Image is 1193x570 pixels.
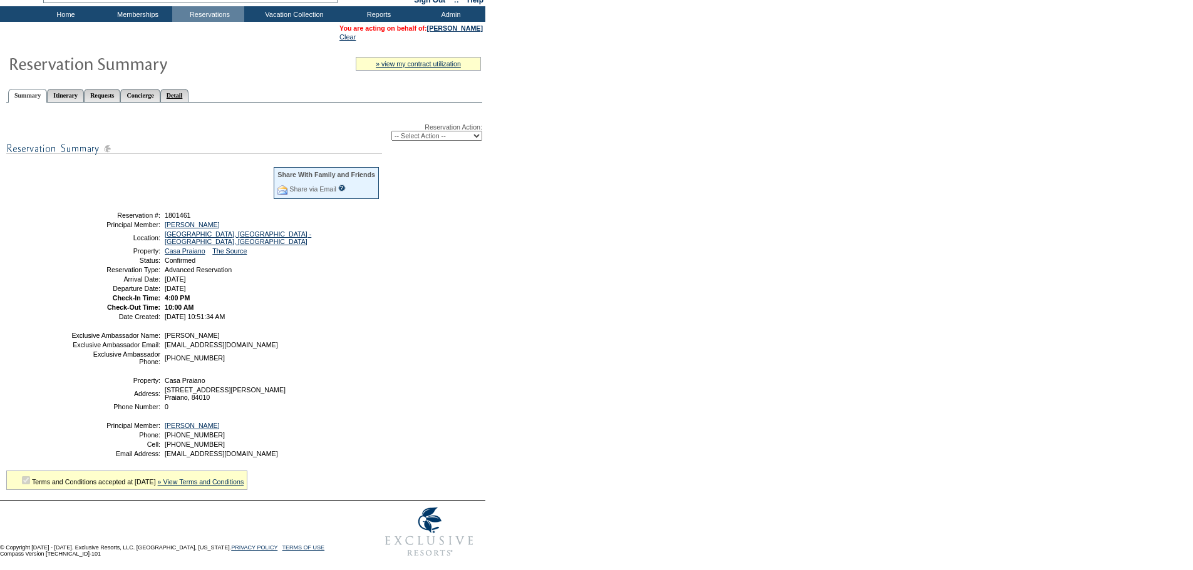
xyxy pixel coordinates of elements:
[8,89,47,103] a: Summary
[165,341,278,349] span: [EMAIL_ADDRESS][DOMAIN_NAME]
[165,422,220,429] a: [PERSON_NAME]
[71,285,160,292] td: Departure Date:
[165,354,225,362] span: [PHONE_NUMBER]
[71,313,160,320] td: Date Created:
[71,230,160,245] td: Location:
[165,221,220,228] a: [PERSON_NAME]
[71,341,160,349] td: Exclusive Ambassador Email:
[71,211,160,219] td: Reservation #:
[28,6,100,22] td: Home
[6,141,382,156] img: subTtlResSummary.gif
[100,6,172,22] td: Memberships
[212,247,247,255] a: The Source
[8,51,259,76] img: Reservaton Summary
[165,230,311,245] a: [GEOGRAPHIC_DATA], [GEOGRAPHIC_DATA] - [GEOGRAPHIC_DATA], [GEOGRAPHIC_DATA]
[107,303,160,311] strong: Check-Out Time:
[71,247,160,255] td: Property:
[244,6,341,22] td: Vacation Collection
[84,89,120,102] a: Requests
[339,24,483,32] span: You are acting on behalf of:
[373,501,485,563] img: Exclusive Resorts
[165,377,205,384] span: Casa Praiano
[32,478,156,486] span: Terms and Conditions accepted at [DATE]
[71,403,160,410] td: Phone Number:
[165,257,195,264] span: Confirmed
[165,332,220,339] span: [PERSON_NAME]
[47,89,84,102] a: Itinerary
[165,247,205,255] a: Casa Praiano
[165,211,191,219] span: 1801461
[71,440,160,448] td: Cell:
[165,294,190,302] span: 4:00 PM
[71,377,160,384] td: Property:
[165,313,225,320] span: [DATE] 10:51:34 AM
[277,171,375,178] div: Share With Family and Friends
[71,386,160,401] td: Address:
[71,221,160,228] td: Principal Member:
[71,350,160,365] td: Exclusive Ambassador Phone:
[71,266,160,273] td: Reservation Type:
[160,89,189,102] a: Detail
[338,185,346,191] input: What is this?
[289,185,336,193] a: Share via Email
[165,275,186,283] span: [DATE]
[165,303,194,311] span: 10:00 AM
[165,440,225,448] span: [PHONE_NUMBER]
[165,431,225,439] span: [PHONE_NUMBER]
[172,6,244,22] td: Reservations
[71,257,160,264] td: Status:
[341,6,413,22] td: Reports
[6,123,482,141] div: Reservation Action:
[413,6,485,22] td: Admin
[231,544,277,551] a: PRIVACY POLICY
[71,422,160,429] td: Principal Member:
[339,33,356,41] a: Clear
[113,294,160,302] strong: Check-In Time:
[165,285,186,292] span: [DATE]
[165,386,286,401] span: [STREET_ADDRESS][PERSON_NAME] Praiano, 84010
[165,266,232,273] span: Advanced Reservation
[120,89,160,102] a: Concierge
[71,275,160,283] td: Arrival Date:
[376,60,461,68] a: » view my contract utilization
[71,431,160,439] td: Phone:
[71,332,160,339] td: Exclusive Ambassador Name:
[71,450,160,457] td: Email Address:
[165,450,278,457] span: [EMAIL_ADDRESS][DOMAIN_NAME]
[282,544,325,551] a: TERMS OF USE
[427,24,483,32] a: [PERSON_NAME]
[158,478,244,486] a: » View Terms and Conditions
[165,403,168,410] span: 0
